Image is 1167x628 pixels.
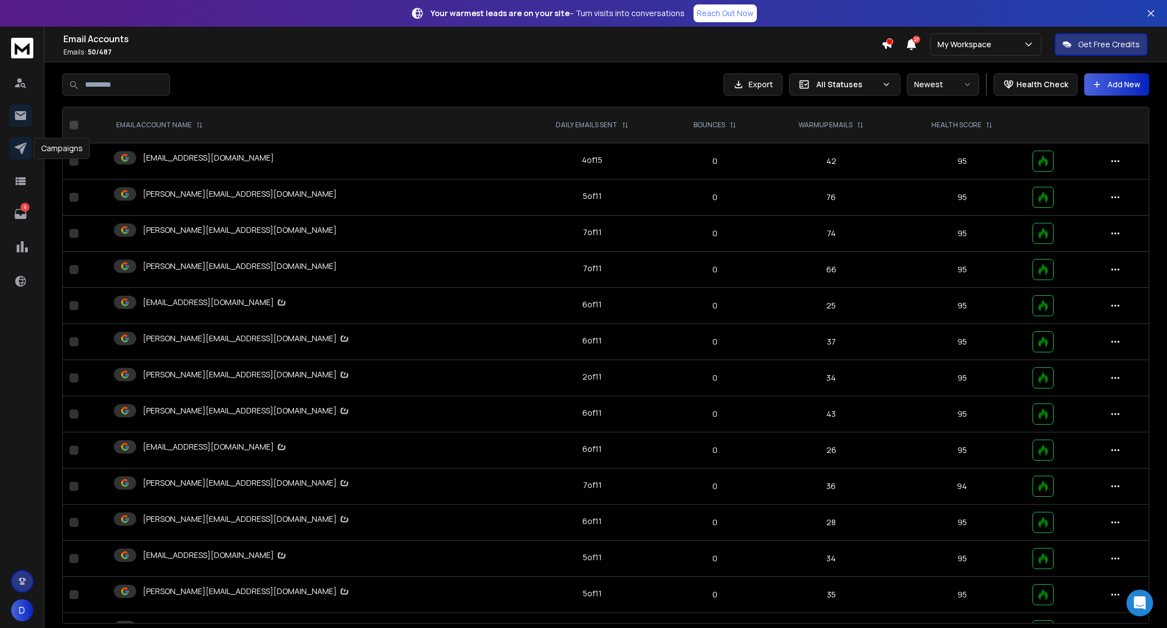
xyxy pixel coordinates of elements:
[582,335,602,346] div: 6 of 11
[697,8,754,19] p: Reach Out Now
[898,180,1026,216] td: 95
[764,432,899,468] td: 26
[898,577,1026,613] td: 95
[672,553,757,564] p: 0
[1055,33,1148,56] button: Get Free Credits
[583,480,602,491] div: 7 of 11
[11,599,33,621] button: D
[582,299,602,310] div: 6 of 11
[694,121,725,129] p: BOUNCES
[898,324,1026,360] td: 95
[339,586,350,597] img: Zapmail Logo
[582,154,602,166] div: 4 of 15
[431,8,570,18] strong: Your warmest leads are on your site
[143,225,337,236] p: [PERSON_NAME][EMAIL_ADDRESS][DOMAIN_NAME]
[898,432,1026,468] td: 95
[1078,39,1140,50] p: Get Free Credits
[143,152,274,163] p: [EMAIL_ADDRESS][DOMAIN_NAME]
[583,263,602,274] div: 7 of 11
[583,191,602,202] div: 5 of 11
[143,405,350,417] p: [PERSON_NAME][EMAIL_ADDRESS][DOMAIN_NAME]
[672,481,757,492] p: 0
[764,541,899,577] td: 34
[764,216,899,252] td: 74
[143,550,287,561] p: [EMAIL_ADDRESS][DOMAIN_NAME]
[582,516,602,527] div: 6 of 11
[34,138,90,159] div: Campaigns
[339,514,350,525] img: Zapmail Logo
[672,445,757,456] p: 0
[143,369,350,381] p: [PERSON_NAME][EMAIL_ADDRESS][DOMAIN_NAME]
[898,468,1026,505] td: 94
[63,48,881,57] p: Emails :
[907,73,979,96] button: Newest
[583,552,602,563] div: 5 of 11
[143,297,287,308] p: [EMAIL_ADDRESS][DOMAIN_NAME]
[63,32,881,46] h1: Email Accounts
[143,586,350,597] p: [PERSON_NAME][EMAIL_ADDRESS][DOMAIN_NAME]
[143,514,350,525] p: [PERSON_NAME][EMAIL_ADDRESS][DOMAIN_NAME]
[582,407,602,418] div: 6 of 11
[898,396,1026,432] td: 95
[339,369,350,381] img: Zapmail Logo
[672,517,757,528] p: 0
[994,73,1078,96] button: Health Check
[583,588,602,599] div: 5 of 11
[339,405,350,417] img: Zapmail Logo
[583,227,602,238] div: 7 of 11
[898,216,1026,252] td: 95
[582,443,602,455] div: 6 of 11
[898,252,1026,288] td: 95
[764,360,899,396] td: 34
[694,4,757,22] a: Reach Out Now
[898,360,1026,396] td: 95
[143,261,337,272] p: [PERSON_NAME][EMAIL_ADDRESS][DOMAIN_NAME]
[1126,590,1153,616] div: Open Intercom Messenger
[276,297,287,308] img: Zapmail Logo
[672,300,757,311] p: 0
[276,441,287,453] img: Zapmail Logo
[672,336,757,347] p: 0
[799,121,852,129] p: WARMUP EMAILS
[764,468,899,505] td: 36
[672,408,757,420] p: 0
[672,156,757,167] p: 0
[672,372,757,383] p: 0
[672,589,757,600] p: 0
[898,143,1026,180] td: 95
[672,228,757,239] p: 0
[143,333,350,345] p: [PERSON_NAME][EMAIL_ADDRESS][DOMAIN_NAME]
[672,264,757,275] p: 0
[339,477,350,489] img: Zapmail Logo
[764,180,899,216] td: 76
[764,288,899,324] td: 25
[143,477,350,489] p: [PERSON_NAME][EMAIL_ADDRESS][DOMAIN_NAME]
[9,203,32,225] a: 9
[764,252,899,288] td: 66
[143,188,337,200] p: [PERSON_NAME][EMAIL_ADDRESS][DOMAIN_NAME]
[431,8,685,19] p: – Turn visits into conversations
[764,324,899,360] td: 37
[88,47,112,57] span: 50 / 487
[672,192,757,203] p: 0
[116,121,203,129] div: EMAIL ACCOUNT NAME
[898,288,1026,324] td: 95
[276,550,287,561] img: Zapmail Logo
[764,505,899,541] td: 28
[937,39,996,50] p: My Workspace
[764,577,899,613] td: 35
[931,121,981,129] p: HEALTH SCORE
[1016,79,1068,90] p: Health Check
[339,333,350,345] img: Zapmail Logo
[898,541,1026,577] td: 95
[764,143,899,180] td: 42
[582,371,602,382] div: 2 of 11
[764,396,899,432] td: 43
[1084,73,1149,96] button: Add New
[21,203,29,212] p: 9
[143,441,287,453] p: [EMAIL_ADDRESS][DOMAIN_NAME]
[898,505,1026,541] td: 95
[912,36,920,43] span: 27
